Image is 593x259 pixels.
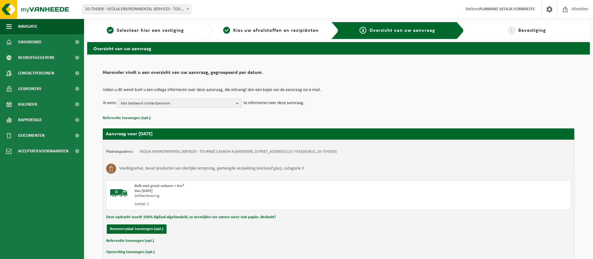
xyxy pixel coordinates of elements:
span: Documenten [18,128,45,143]
p: Indien u dit wenst kunt u een collega informeren over deze aanvraag, die ontvangt dan een kopie v... [103,88,574,92]
span: Bedrijfsgegevens [18,50,54,65]
span: Kies uw afvalstoffen en recipiënten [233,28,319,33]
span: Bulk vast groot volume > 6m³ [134,184,184,188]
strong: Van [DATE] [134,189,153,193]
p: te informeren over deze aanvraag. [243,98,304,108]
span: 4 [508,27,515,34]
span: 1 [107,27,114,34]
span: 2 [223,27,230,34]
button: Opmerking toevoegen (opt.) [106,248,155,256]
p: Ik wens [103,98,116,108]
a: 1Selecteer hier een vestiging [90,27,200,34]
span: 10-754309 - VEOLIA ENVIRONMENTAL SERVICES - TOURNEÉ CAMION ALIMENTAIRE - SOMBREFFE [82,5,191,14]
strong: PLANNING VEOLIA SOMBREFFE [479,7,535,12]
span: Rapportage [18,112,42,128]
div: Zelfaanlevering [134,194,364,199]
span: Gebruikers [18,81,41,97]
span: Navigatie [18,19,37,34]
strong: Aanvraag voor [DATE] [106,132,153,137]
span: Bevestiging [518,28,546,33]
span: 10-754309 - VEOLIA ENVIRONMENTAL SERVICES - TOURNEÉ CAMION ALIMENTAIRE - SOMBREFFE [82,5,191,14]
button: Referentie toevoegen (opt.) [106,237,154,245]
button: Referentie toevoegen (opt.) [103,114,151,122]
span: Acceptatievoorwaarden [18,143,68,159]
button: Deze opdracht wordt 100% digitaal afgehandeld, zo vermijden we samen weer wat papier. Bedankt! [106,213,276,221]
h2: Hieronder vindt u een overzicht van uw aanvraag, gegroepeerd per datum. [103,70,574,79]
a: 2Kies uw afvalstoffen en recipiënten [216,27,326,34]
h2: Overzicht van uw aanvraag [87,42,590,54]
td: VEOLIA ENVIRONMENTAL SERVICES - TOURNEÉ CAMION ALIMENTAIRE, [STREET_ADDRESS] (10-754309/BUS, 10-7... [139,149,337,154]
img: BL-SO-LV.png [110,184,128,202]
span: Contactpersonen [18,65,54,81]
strong: Plaatsingsadres: [106,150,133,154]
span: Overzicht van uw aanvraag [369,28,435,33]
h3: Voedingsafval, bevat producten van dierlijke oorsprong, gemengde verpakking (exclusief glas), cat... [119,164,304,174]
button: Nummerplaat toevoegen (opt.) [107,224,167,234]
div: Aantal: 1 [134,202,364,207]
span: Selecteer hier een vestiging [117,28,184,33]
button: Kies bestaand contactpersoon [117,98,242,108]
span: Kies bestaand contactpersoon [121,99,233,108]
span: Kalender [18,97,37,112]
span: 3 [360,27,366,34]
span: Dashboard [18,34,41,50]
